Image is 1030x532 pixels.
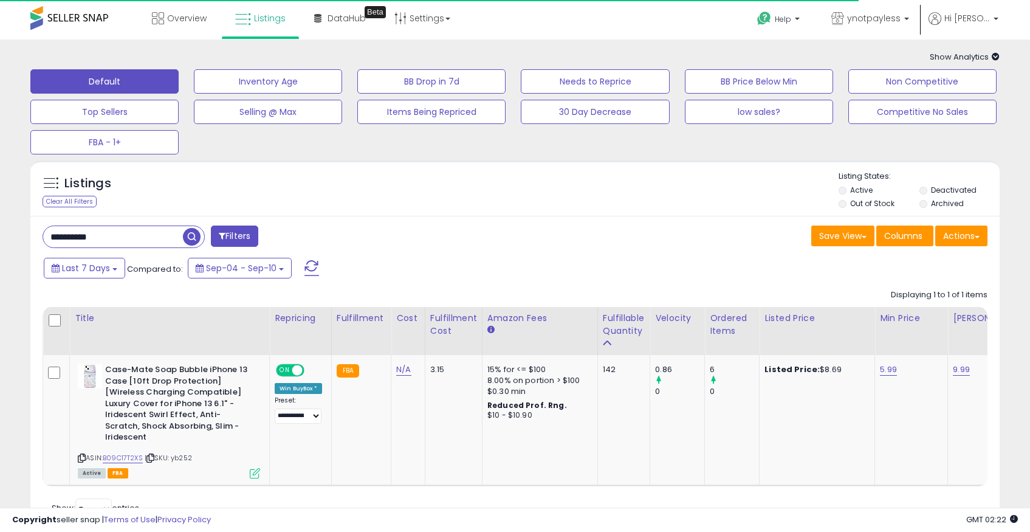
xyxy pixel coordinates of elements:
div: [PERSON_NAME] [953,312,1025,325]
span: | SKU: yb252 [145,453,192,463]
span: All listings currently available for purchase on Amazon [78,468,106,478]
p: Listing States: [839,171,1000,182]
div: Title [75,312,264,325]
span: Columns [884,230,922,242]
div: $0.30 min [487,386,588,397]
div: Displaying 1 to 1 of 1 items [891,289,987,301]
div: Velocity [655,312,699,325]
small: Amazon Fees. [487,325,495,336]
button: Top Sellers [30,100,179,124]
div: seller snap | | [12,514,211,526]
span: Last 7 Days [62,262,110,274]
span: Overview [167,12,207,24]
div: 0.86 [655,364,704,375]
a: 5.99 [880,364,897,376]
label: Out of Stock [850,198,894,209]
button: BB Drop in 7d [357,69,506,94]
span: Sep-04 - Sep-10 [206,262,276,274]
div: Win BuyBox * [275,383,322,394]
div: Preset: [275,396,322,424]
button: Actions [935,226,987,246]
button: Inventory Age [194,69,342,94]
button: Save View [811,226,874,246]
div: 0 [710,386,759,397]
span: 2025-09-18 02:22 GMT [966,514,1018,525]
div: 3.15 [430,364,473,375]
a: Privacy Policy [157,514,211,525]
span: Hi [PERSON_NAME] [944,12,990,24]
button: BB Price Below Min [685,69,833,94]
b: Case-Mate Soap Bubble iPhone 13 Case [10ft Drop Protection] [Wireless Charging Compatible] Luxury... [105,364,253,446]
button: 30 Day Decrease [521,100,669,124]
div: 142 [603,364,640,375]
button: Needs to Reprice [521,69,669,94]
strong: Copyright [12,514,57,525]
button: Default [30,69,179,94]
button: Sep-04 - Sep-10 [188,258,292,278]
div: Repricing [275,312,326,325]
label: Deactivated [931,185,977,195]
div: Fulfillment Cost [430,312,477,337]
label: Active [850,185,873,195]
span: ON [277,365,292,376]
span: Help [775,14,791,24]
a: B09C17T2XS [103,453,143,463]
span: DataHub [328,12,366,24]
div: Min Price [880,312,942,325]
label: Archived [931,198,964,209]
a: Help [747,2,812,40]
button: Items Being Repriced [357,100,506,124]
div: Amazon Fees [487,312,592,325]
div: $10 - $10.90 [487,410,588,421]
a: Terms of Use [104,514,156,525]
i: Get Help [757,11,772,26]
button: Selling @ Max [194,100,342,124]
span: ynotpayless [847,12,901,24]
span: OFF [303,365,322,376]
div: 6 [710,364,759,375]
div: ASIN: [78,364,260,477]
div: Tooltip anchor [365,6,386,18]
button: Filters [211,226,258,247]
button: Last 7 Days [44,258,125,278]
button: low sales? [685,100,833,124]
div: Cost [396,312,420,325]
div: Ordered Items [710,312,754,337]
div: Clear All Filters [43,196,97,207]
div: Listed Price [764,312,870,325]
span: Show: entries [52,502,139,514]
div: Fulfillable Quantity [603,312,645,337]
span: FBA [108,468,128,478]
span: Listings [254,12,286,24]
div: 8.00% on portion > $100 [487,375,588,386]
button: Non Competitive [848,69,997,94]
small: FBA [337,364,359,378]
div: Fulfillment [337,312,386,325]
a: 9.99 [953,364,970,376]
button: Columns [876,226,933,246]
div: 15% for <= $100 [487,364,588,375]
span: Compared to: [127,263,183,275]
span: Show Analytics [930,51,1000,63]
b: Listed Price: [764,364,820,375]
a: N/A [396,364,411,376]
button: Competitive No Sales [848,100,997,124]
h5: Listings [64,175,111,192]
div: 0 [655,386,704,397]
button: FBA - 1+ [30,130,179,154]
img: 31A19V8Qv2L._SL40_.jpg [78,364,102,389]
a: Hi [PERSON_NAME] [929,12,998,40]
div: $8.69 [764,364,865,375]
b: Reduced Prof. Rng. [487,400,567,410]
